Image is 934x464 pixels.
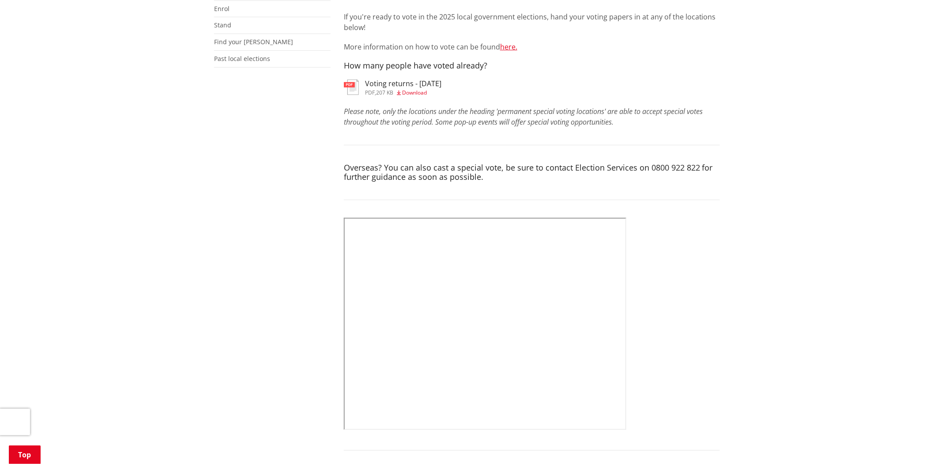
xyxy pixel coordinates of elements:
a: Enrol [214,4,230,13]
a: Past local elections [214,54,270,63]
h4: How many people have voted already? [344,61,720,71]
span: 207 KB [376,89,393,96]
p: More information on how to vote can be found [344,42,720,52]
iframe: Messenger Launcher [893,427,925,459]
span: Download [402,89,427,96]
a: Find your [PERSON_NAME] [214,38,293,46]
a: Top [9,445,41,464]
a: Voting returns - [DATE] pdf,207 KB Download [344,80,441,95]
a: here. [500,42,517,52]
em: Please note, only the locations under the heading 'permanent special voting locations' are able t... [344,106,703,127]
span: pdf [365,89,375,96]
p: If you're ready to vote in the 2025 local government elections, hand your voting papers in at any... [344,11,720,33]
h4: Overseas? You can also cast a special vote, be sure to contact Election Services on 0800 922 822 ... [344,163,720,182]
img: document-pdf.svg [344,80,359,95]
h3: Voting returns - [DATE] [365,80,441,88]
div: , [365,90,441,95]
a: Stand [214,21,231,29]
